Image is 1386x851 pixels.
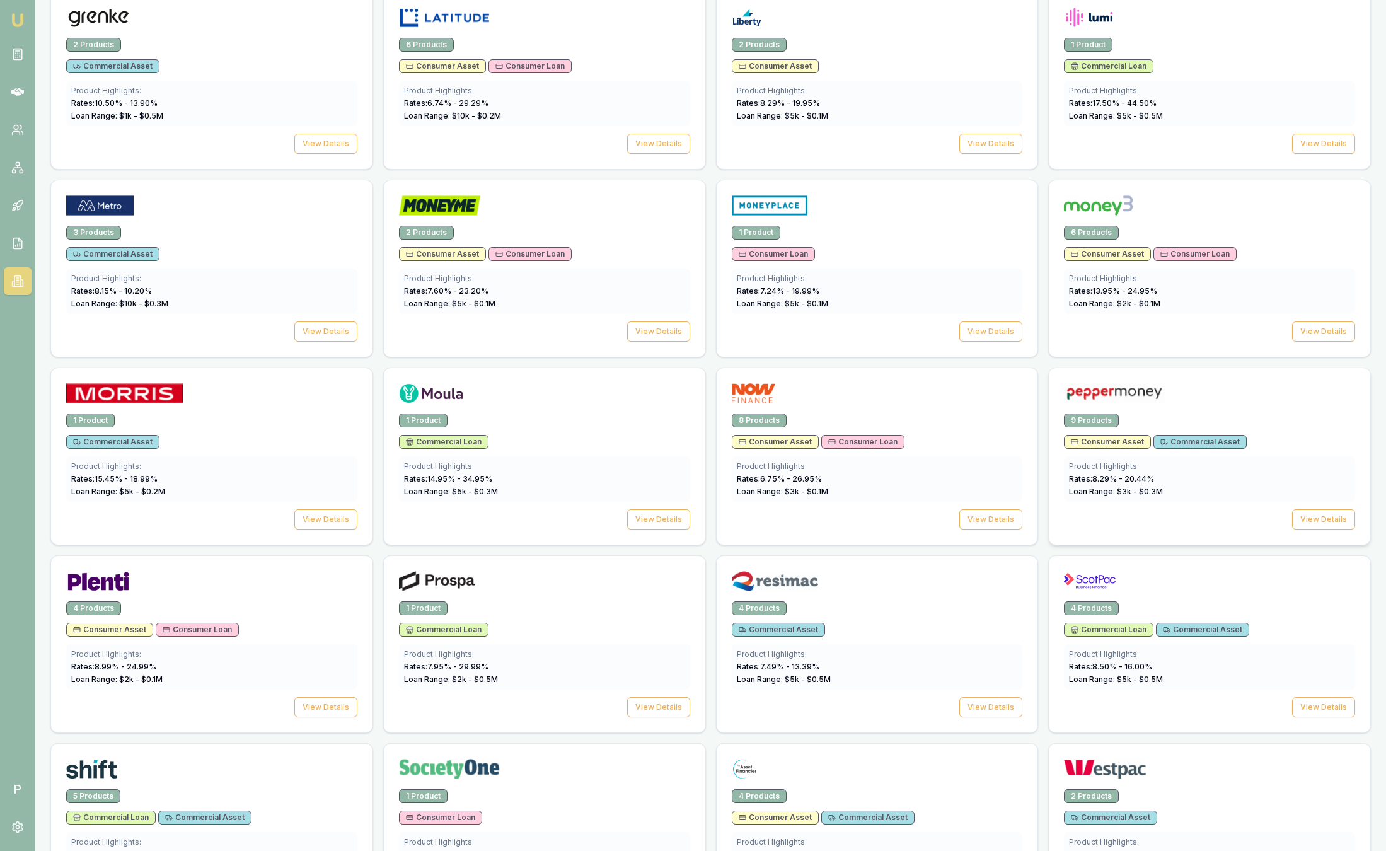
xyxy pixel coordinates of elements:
button: View Details [1292,509,1355,530]
div: 5 Products [66,789,120,803]
span: Rates: 13.95 % - 24.95 % [1069,286,1157,296]
div: Product Highlights: [1069,274,1350,284]
button: View Details [1292,134,1355,154]
span: Rates: 7.95 % - 29.99 % [404,662,488,671]
a: Moula logo1 ProductCommercial LoanProduct Highlights:Rates:14.95% - 34.95%Loan Range: $5k - $0.3M... [383,368,706,545]
span: Rates: 10.50 % - 13.90 % [71,98,158,108]
div: 6 Products [399,38,454,52]
span: Consumer Asset [1071,437,1144,447]
div: 4 Products [1064,601,1119,615]
div: 1 Product [66,414,115,427]
span: Commercial Loan [1071,61,1146,71]
div: Product Highlights: [404,274,685,284]
button: View Details [294,509,357,530]
img: Money3 logo [1064,195,1133,216]
a: Prospa logo1 ProductCommercial LoanProduct Highlights:Rates:7.95% - 29.99%Loan Range: $2k - $0.5M... [383,555,706,733]
a: Money Place logo1 ProductConsumer LoanProduct Highlights:Rates:7.24% - 19.99%Loan Range: $5k - $0... [716,180,1039,357]
img: Resimac logo [732,571,818,591]
div: Product Highlights: [1069,461,1350,472]
button: View Details [627,697,690,717]
span: Rates: 7.60 % - 23.20 % [404,286,488,296]
button: View Details [1292,321,1355,342]
span: Consumer Loan [739,249,808,259]
span: Commercial Asset [1071,813,1150,823]
div: 1 Product [399,414,448,427]
span: Consumer Loan [828,437,898,447]
span: Commercial Asset [828,813,908,823]
span: Rates: 8.29 % - 19.95 % [737,98,820,108]
span: Consumer Loan [495,61,565,71]
img: Money Me logo [399,195,481,216]
img: Prospa logo [399,571,475,591]
div: Product Highlights: [737,86,1018,96]
span: Rates: 8.99 % - 24.99 % [71,662,156,671]
span: Consumer Loan [495,249,565,259]
div: Product Highlights: [1069,86,1350,96]
img: Pepper Money logo [1064,383,1165,403]
span: Loan Range: $ 1 k - $ 0.5 M [71,111,163,120]
span: Consumer Asset [739,813,812,823]
span: Commercial Asset [73,437,153,447]
div: Product Highlights: [737,461,1018,472]
button: View Details [627,134,690,154]
div: Product Highlights: [404,86,685,96]
div: Product Highlights: [71,274,352,284]
span: Commercial Loan [1071,625,1146,635]
div: Product Highlights: [71,649,352,659]
div: Product Highlights: [71,837,352,847]
div: Product Highlights: [737,649,1018,659]
span: Commercial Loan [406,437,482,447]
span: Commercial Asset [1163,625,1242,635]
div: 1 Product [732,226,780,240]
div: Product Highlights: [404,649,685,659]
span: Loan Range: $ 2 k - $ 0.1 M [71,674,163,684]
span: Commercial Asset [739,625,818,635]
span: Commercial Loan [73,813,149,823]
span: Loan Range: $ 10 k - $ 0.2 M [404,111,501,120]
button: View Details [959,697,1022,717]
span: P [4,775,32,803]
img: Liberty logo [732,8,763,28]
div: Product Highlights: [1069,837,1350,847]
a: Resimac logo4 ProductsCommercial AssetProduct Highlights:Rates:7.49% - 13.39%Loan Range: $5k - $0... [716,555,1039,733]
div: 6 Products [1064,226,1119,240]
span: Rates: 15.45 % - 18.99 % [71,474,158,483]
div: 4 Products [66,601,121,615]
span: Consumer Asset [1071,249,1144,259]
span: Loan Range: $ 3 k - $ 0.3 M [1069,487,1163,496]
div: 2 Products [1064,789,1119,803]
button: View Details [294,321,357,342]
span: Consumer Loan [1160,249,1230,259]
button: View Details [627,321,690,342]
a: Money3 logo6 ProductsConsumer AssetConsumer LoanProduct Highlights:Rates:13.95% - 24.95%Loan Rang... [1048,180,1371,357]
div: Product Highlights: [737,837,1018,847]
img: Morris Finance logo [66,383,183,403]
a: Metro Finance logo3 ProductsCommercial AssetProduct Highlights:Rates:8.15% - 10.20%Loan Range: $1... [50,180,373,357]
span: Rates: 7.49 % - 13.39 % [737,662,819,671]
button: View Details [959,509,1022,530]
div: 2 Products [732,38,787,52]
span: Loan Range: $ 5 k - $ 0.5 M [737,674,831,684]
img: Metro Finance logo [66,195,134,216]
div: Product Highlights: [71,86,352,96]
span: Rates: 8.50 % - 16.00 % [1069,662,1152,671]
div: 4 Products [732,601,787,615]
img: Latitude logo [399,8,490,28]
span: Loan Range: $ 5 k - $ 0.5 M [1069,111,1163,120]
span: Loan Range: $ 2 k - $ 0.1 M [1069,299,1160,308]
a: NOW Finance logo8 ProductsConsumer AssetConsumer LoanProduct Highlights:Rates:6.75% - 26.95%Loan ... [716,368,1039,545]
img: Grenke logo [66,8,131,28]
span: Rates: 7.24 % - 19.99 % [737,286,819,296]
span: Commercial Loan [406,625,482,635]
span: Loan Range: $ 5 k - $ 0.1 M [737,111,828,120]
div: 9 Products [1064,414,1119,427]
img: emu-icon-u.png [10,13,25,28]
span: Rates: 14.95 % - 34.95 % [404,474,492,483]
div: 3 Products [66,226,121,240]
button: View Details [294,134,357,154]
span: Rates: 6.75 % - 26.95 % [737,474,822,483]
span: Consumer Asset [739,437,812,447]
button: View Details [1292,697,1355,717]
span: Loan Range: $ 5 k - $ 0.1 M [737,299,828,308]
img: Lumi logo [1064,8,1114,28]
